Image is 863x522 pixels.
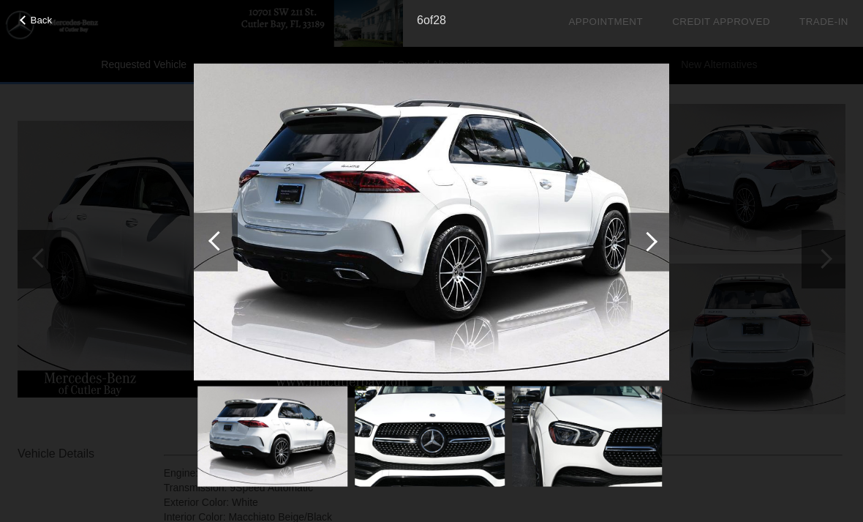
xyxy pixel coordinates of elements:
[512,387,662,487] img: 009dafc2fcb94cff754d3e99eafb44da.jpg
[568,16,643,27] a: Appointment
[31,15,53,26] span: Back
[194,63,669,381] img: de3d0527dca3752f846ad92f4811acc0.jpg
[433,14,446,26] span: 28
[355,387,505,487] img: d4a03e0bd8aab0c888ea7a6f5fc64faf.jpg
[799,16,848,27] a: Trade-In
[417,14,423,26] span: 6
[672,16,770,27] a: Credit Approved
[197,387,347,487] img: de3d0527dca3752f846ad92f4811acc0.jpg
